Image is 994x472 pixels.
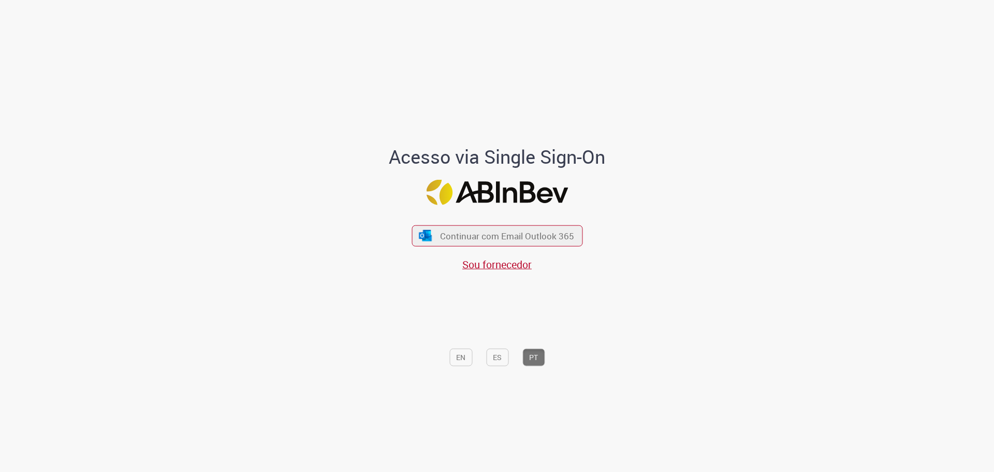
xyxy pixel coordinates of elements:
span: Continuar com Email Outlook 365 [440,230,574,242]
button: ES [486,348,508,366]
button: ícone Azure/Microsoft 360 Continuar com Email Outlook 365 [412,225,582,246]
button: EN [449,348,472,366]
img: ícone Azure/Microsoft 360 [418,230,433,241]
a: Sou fornecedor [462,258,532,271]
img: Logo ABInBev [426,179,568,205]
button: PT [522,348,545,366]
h1: Acesso via Single Sign-On [354,147,641,167]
